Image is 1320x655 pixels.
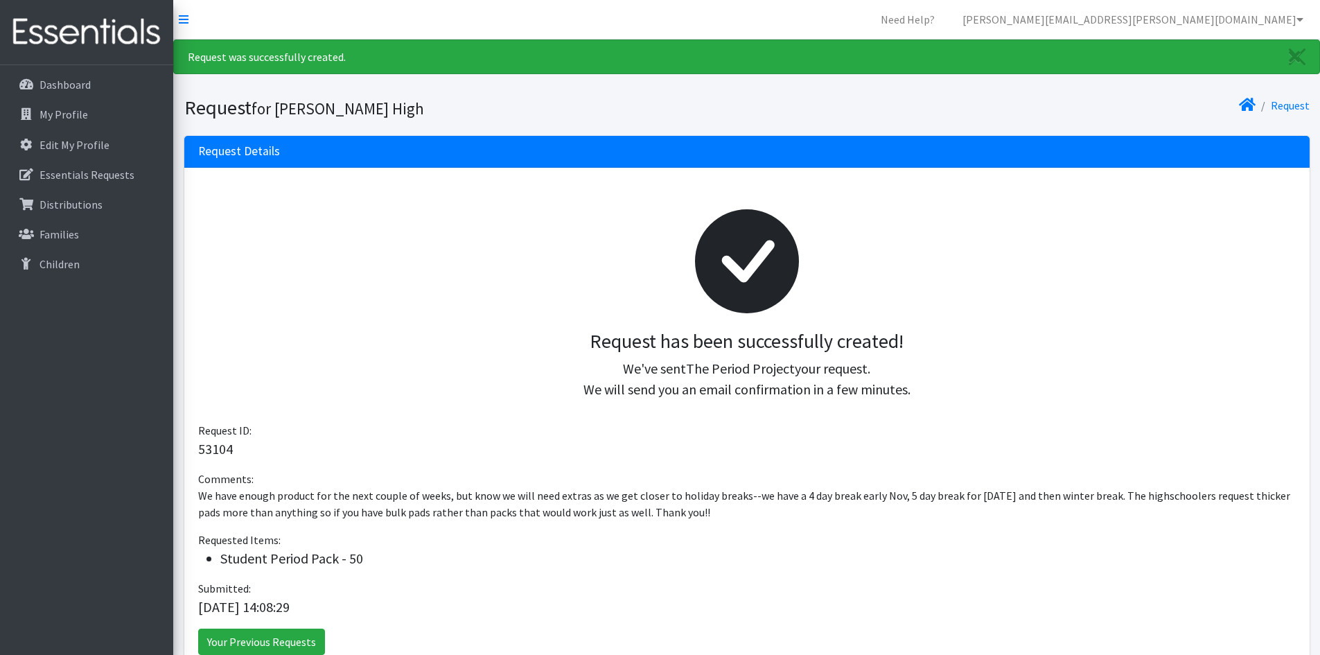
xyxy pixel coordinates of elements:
[252,98,424,119] small: for [PERSON_NAME] High
[39,78,91,91] p: Dashboard
[6,9,168,55] img: HumanEssentials
[198,423,252,437] span: Request ID:
[6,220,168,248] a: Families
[1271,98,1310,112] a: Request
[6,191,168,218] a: Distributions
[39,257,80,271] p: Children
[209,358,1285,400] p: We've sent your request. We will send you an email confirmation in a few minutes.
[39,227,79,241] p: Families
[198,582,251,595] span: Submitted:
[198,487,1296,521] p: We have enough product for the next couple of weeks, but know we will need extras as we get close...
[39,198,103,211] p: Distributions
[1275,40,1319,73] a: Close
[6,71,168,98] a: Dashboard
[198,144,280,159] h3: Request Details
[184,96,742,120] h1: Request
[686,360,795,377] span: The Period Project
[198,597,1296,618] p: [DATE] 14:08:29
[198,629,325,655] a: Your Previous Requests
[198,533,281,547] span: Requested Items:
[198,472,254,486] span: Comments:
[6,131,168,159] a: Edit My Profile
[6,250,168,278] a: Children
[173,40,1320,74] div: Request was successfully created.
[220,548,1296,569] li: Student Period Pack - 50
[951,6,1314,33] a: [PERSON_NAME][EMAIL_ADDRESS][PERSON_NAME][DOMAIN_NAME]
[39,168,134,182] p: Essentials Requests
[6,101,168,128] a: My Profile
[39,107,88,121] p: My Profile
[39,138,109,152] p: Edit My Profile
[198,439,1296,460] p: 53104
[870,6,946,33] a: Need Help?
[209,330,1285,353] h3: Request has been successfully created!
[6,161,168,189] a: Essentials Requests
